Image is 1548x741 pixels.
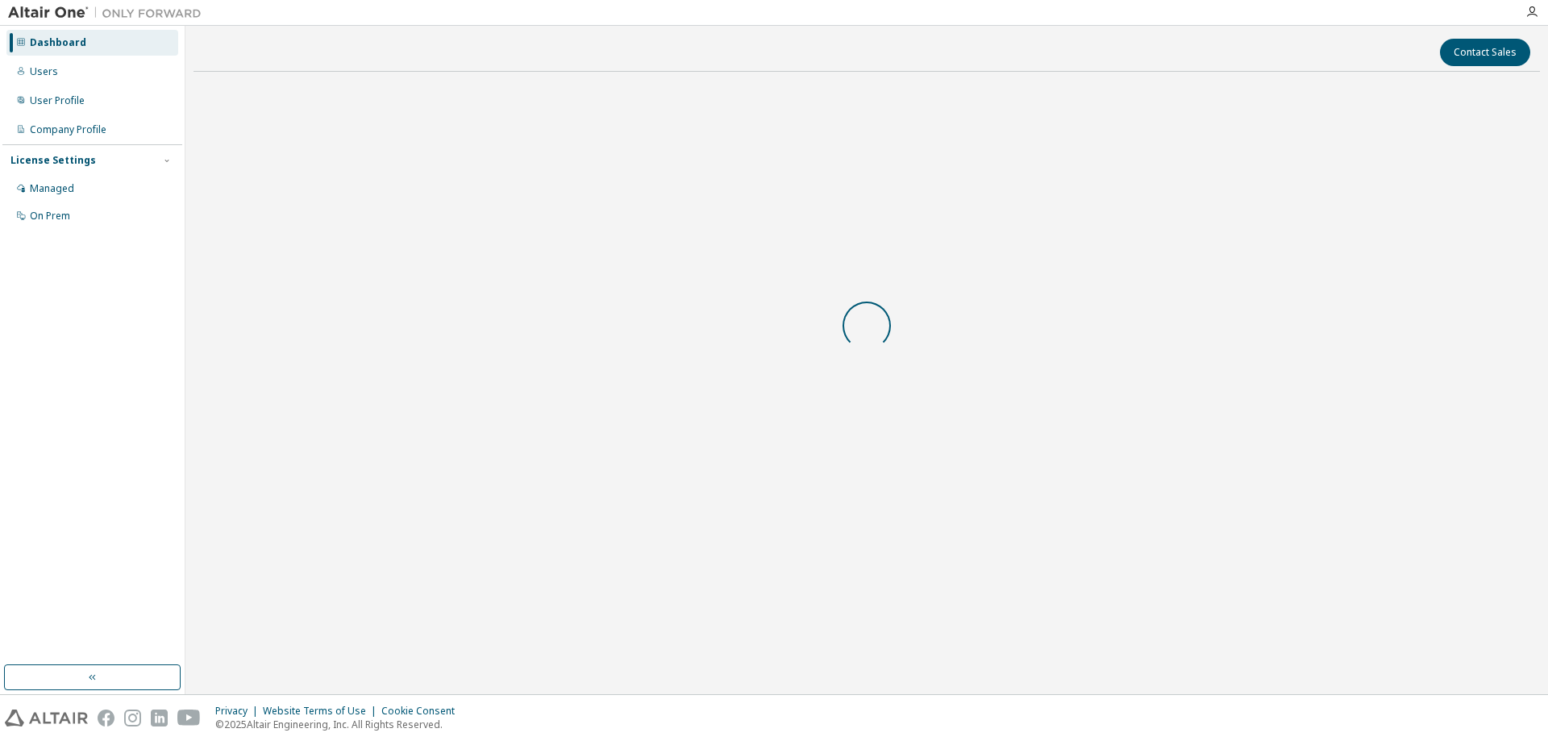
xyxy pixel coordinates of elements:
div: Managed [30,182,74,195]
img: facebook.svg [98,710,114,726]
img: linkedin.svg [151,710,168,726]
button: Contact Sales [1440,39,1530,66]
div: Cookie Consent [381,705,464,718]
div: Privacy [215,705,263,718]
div: Website Terms of Use [263,705,381,718]
div: User Profile [30,94,85,107]
img: youtube.svg [177,710,201,726]
img: Altair One [8,5,210,21]
div: On Prem [30,210,70,223]
img: instagram.svg [124,710,141,726]
p: © 2025 Altair Engineering, Inc. All Rights Reserved. [215,718,464,731]
div: License Settings [10,154,96,167]
div: Company Profile [30,123,106,136]
img: altair_logo.svg [5,710,88,726]
div: Dashboard [30,36,86,49]
div: Users [30,65,58,78]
